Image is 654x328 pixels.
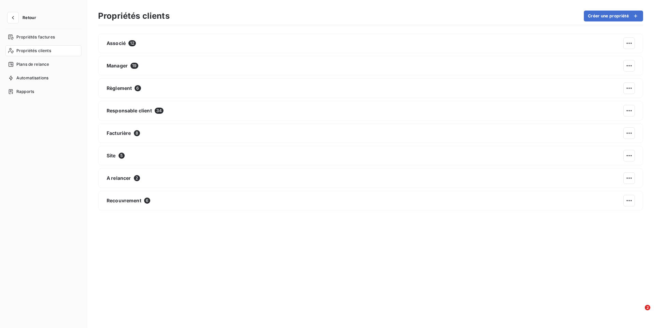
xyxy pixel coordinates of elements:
[5,32,81,43] a: Propriétés factures
[16,61,49,67] span: Plans de relance
[16,89,34,95] span: Rapports
[107,130,131,137] span: Facturière
[5,45,81,56] a: Propriétés clients
[5,73,81,83] a: Automatisations
[135,85,141,91] span: 6
[16,48,51,54] span: Propriétés clients
[107,197,141,204] span: Recouvrement
[134,130,140,136] span: 8
[119,153,125,159] span: 5
[5,86,81,97] a: Rapports
[155,108,163,114] span: 34
[107,62,128,69] span: Manager
[144,198,150,204] span: 6
[98,10,170,22] h3: Propriétés clients
[16,75,48,81] span: Automatisations
[107,175,131,182] span: A relancer
[128,40,136,46] span: 12
[5,12,42,23] button: Retour
[130,63,138,69] span: 19
[5,59,81,70] a: Plans de relance
[22,16,36,20] span: Retour
[631,305,647,321] iframe: Intercom live chat
[107,152,116,159] span: Site
[107,107,152,114] span: Responsable client
[584,11,643,21] button: Créer une propriété
[134,175,140,181] span: 2
[107,40,126,47] span: Associé
[107,85,132,92] span: Règlement
[645,305,650,310] span: 2
[16,34,55,40] span: Propriétés factures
